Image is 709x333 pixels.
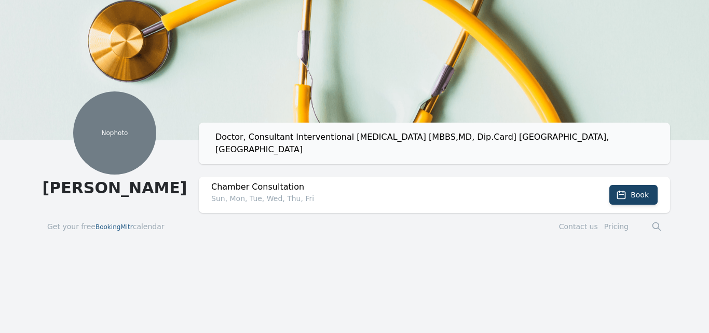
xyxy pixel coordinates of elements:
[609,185,658,205] button: Book
[211,181,564,193] h2: Chamber Consultation
[73,129,156,137] p: No photo
[631,190,649,200] span: Book
[604,222,629,231] a: Pricing
[47,221,165,232] a: Get your freeBookingMitrcalendar
[211,193,564,204] p: Sun, Mon, Tue, Wed, Thu, Fri
[96,223,133,231] span: BookingMitr
[39,179,190,197] h1: [PERSON_NAME]
[215,131,662,156] div: Doctor, Consultant Interventional [MEDICAL_DATA] [MBBS,MD, Dip.Card] [GEOGRAPHIC_DATA], [GEOGRAPH...
[559,222,598,231] a: Contact us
